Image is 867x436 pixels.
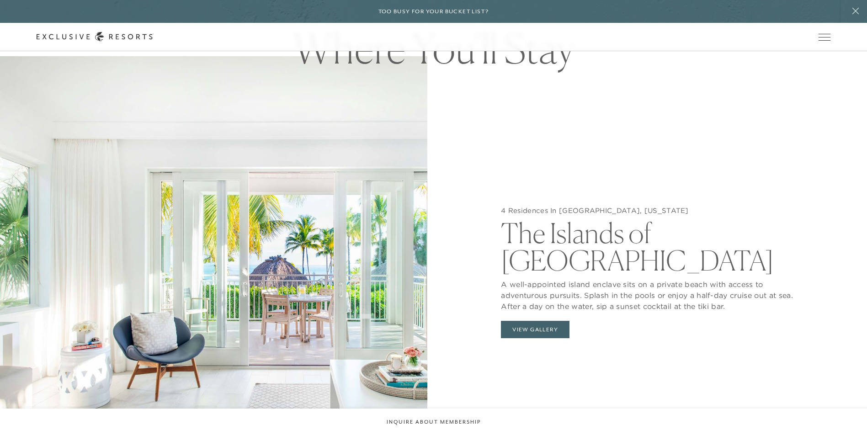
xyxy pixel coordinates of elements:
[501,215,806,274] h2: The Islands of [GEOGRAPHIC_DATA]
[378,7,489,16] h6: Too busy for your bucket list?
[819,34,830,40] button: Open navigation
[501,274,806,312] p: A well-appointed island enclave sits on a private beach with access to adventurous pursuits. Spla...
[278,28,589,69] h1: Where You'll Stay
[501,206,806,215] h5: 4 Residences In [GEOGRAPHIC_DATA], [US_STATE]
[501,321,569,338] button: View Gallery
